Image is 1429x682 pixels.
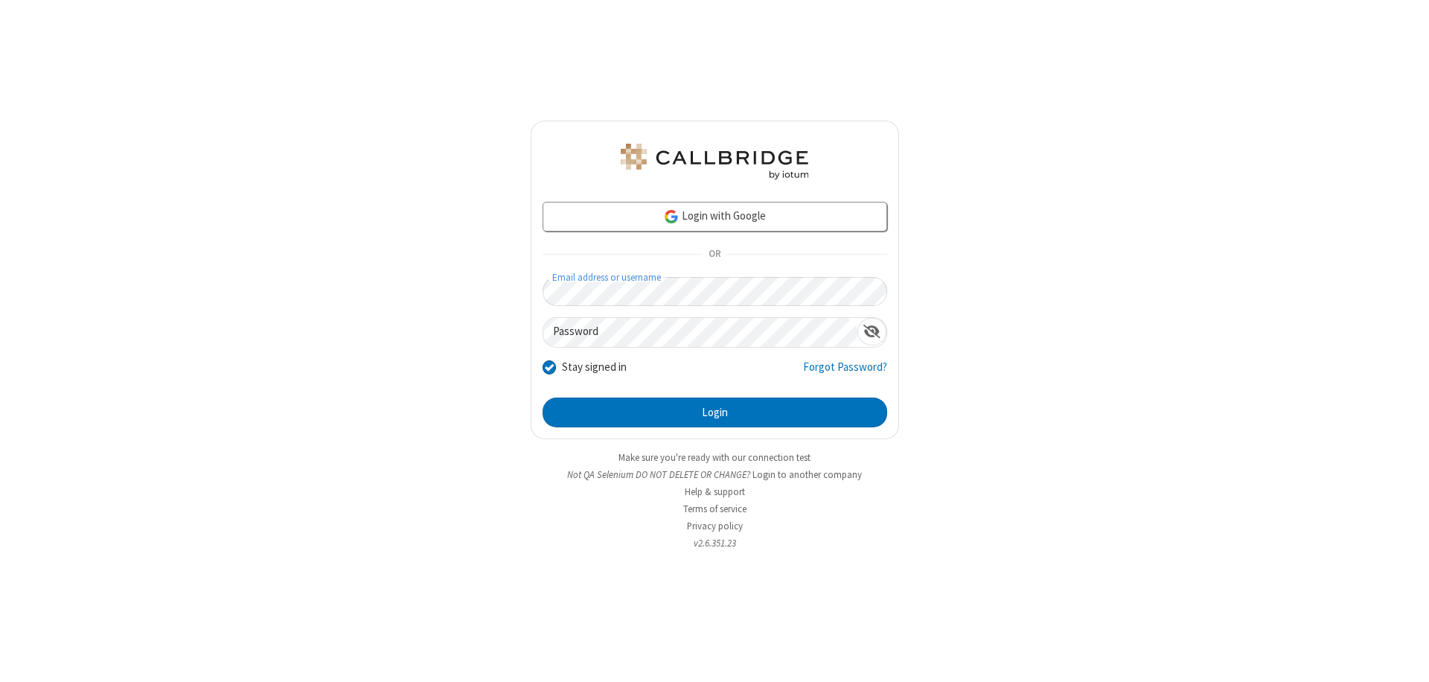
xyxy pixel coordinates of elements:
a: Terms of service [683,503,747,515]
a: Login with Google [543,202,887,232]
a: Forgot Password? [803,359,887,387]
label: Stay signed in [562,359,627,376]
img: QA Selenium DO NOT DELETE OR CHANGE [618,144,811,179]
img: google-icon.png [663,208,680,225]
a: Make sure you're ready with our connection test [618,451,811,464]
li: Not QA Selenium DO NOT DELETE OR CHANGE? [531,468,899,482]
li: v2.6.351.23 [531,536,899,550]
input: Email address or username [543,277,887,306]
input: Password [543,318,857,347]
a: Help & support [685,485,745,498]
div: Show password [857,318,886,345]
a: Privacy policy [687,520,743,532]
span: OR [703,244,726,265]
button: Login [543,398,887,427]
button: Login to another company [752,468,862,482]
